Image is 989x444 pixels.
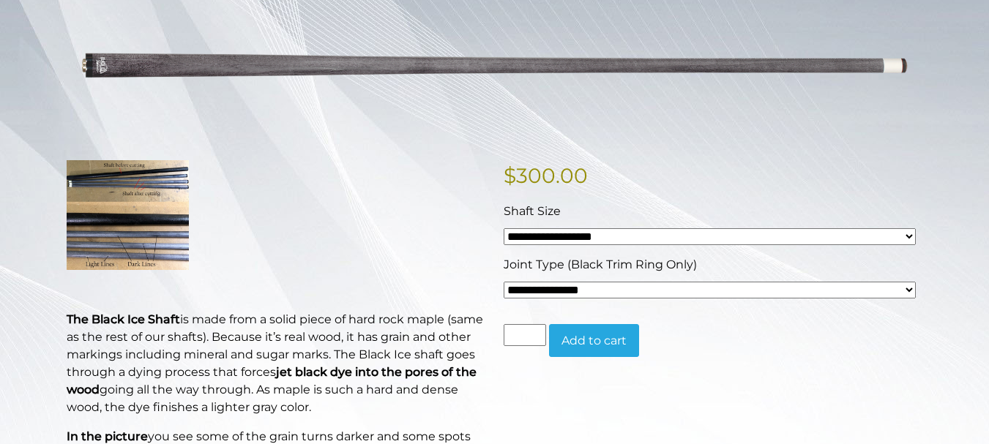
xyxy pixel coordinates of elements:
strong: In the picture [67,429,148,443]
span: Joint Type (Black Trim Ring Only) [504,257,697,271]
p: is made from a solid piece of hard rock maple (same as the rest of our shafts). Because it’s real... [67,311,486,416]
b: jet black dye into the pores of the wood [67,365,477,396]
button: Add to cart [549,324,639,358]
strong: The Black Ice Shaft [67,312,180,326]
input: Product quantity [504,324,546,346]
bdi: 300.00 [504,163,588,188]
span: Shaft Size [504,204,561,218]
span: $ [504,163,516,188]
